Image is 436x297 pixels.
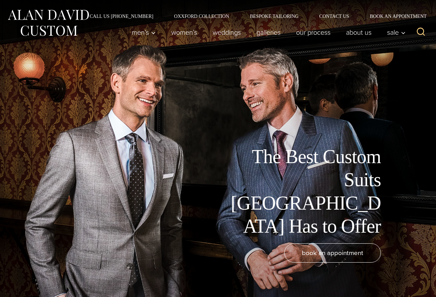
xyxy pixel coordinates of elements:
[249,25,288,39] a: Galleries
[79,14,164,19] a: Call Us [PHONE_NUMBER]
[124,25,409,39] nav: Primary Navigation
[359,14,429,19] a: Book an Appointment
[413,24,429,41] button: View Search Form
[387,29,406,36] span: Sale
[7,8,90,38] img: Alan David Custom
[302,248,363,258] span: book an appointment
[79,14,429,19] nav: Secondary Navigation
[205,25,249,39] a: weddings
[164,25,205,39] a: Women’s
[338,25,379,39] a: About Us
[284,243,381,263] a: book an appointment
[240,14,309,19] a: Bespoke Tailoring
[132,29,156,36] span: Men’s
[226,145,381,238] h1: The Best Custom Suits [GEOGRAPHIC_DATA] Has to Offer
[288,25,338,39] a: Our Process
[309,14,359,19] a: Contact Us
[164,14,240,19] a: Oxxford Collection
